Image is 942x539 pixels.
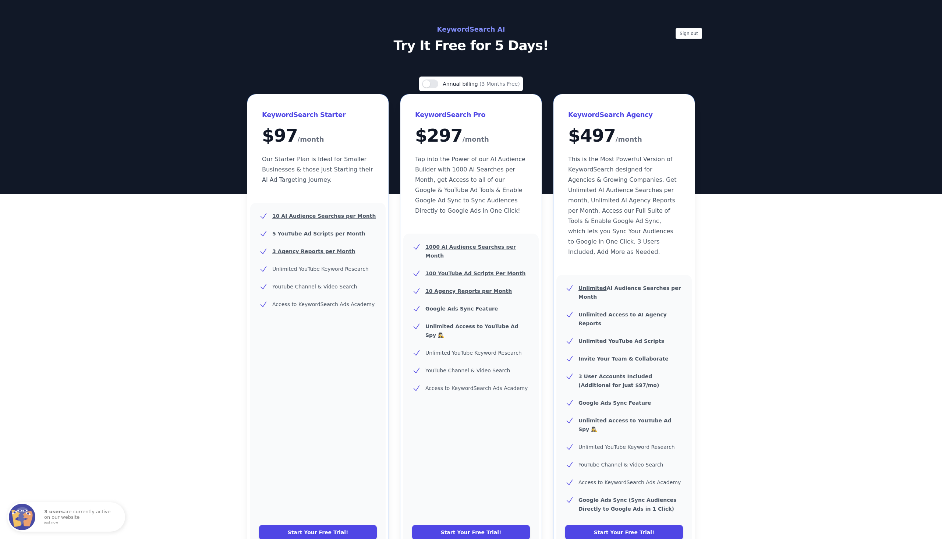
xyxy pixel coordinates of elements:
[272,301,375,307] span: Access to KeywordSearch Ads Academy
[578,312,667,326] b: Unlimited Access to AI Agency Reports
[578,479,681,485] span: Access to KeywordSearch Ads Academy
[425,306,498,312] b: Google Ads Sync Feature
[568,127,680,145] div: $ 497
[44,521,116,525] small: just now
[44,509,64,514] strong: 3 users
[306,38,636,53] p: Try It Free for 5 Days!
[425,350,522,356] span: Unlimited YouTube Keyword Research
[578,338,664,344] b: Unlimited YouTube Ad Scripts
[262,156,373,183] span: Our Starter Plan is Ideal for Smaller Businesses & those Just Starting their AI Ad Targeting Jour...
[578,444,675,450] span: Unlimited YouTube Keyword Research
[272,231,365,237] u: 5 YouTube Ad Scripts per Month
[568,156,676,255] span: This is the Most Powerful Version of KeywordSearch designed for Agencies & Growing Companies. Get...
[425,385,528,391] span: Access to KeywordSearch Ads Academy
[425,244,516,259] u: 1000 AI Audience Searches per Month
[272,213,376,219] u: 10 AI Audience Searches per Month
[578,462,663,468] span: YouTube Channel & Video Search
[578,400,651,406] b: Google Ads Sync Feature
[415,127,527,145] div: $ 297
[272,284,357,290] span: YouTube Channel & Video Search
[676,28,702,39] button: Sign out
[272,266,369,272] span: Unlimited YouTube Keyword Research
[272,248,355,254] u: 3 Agency Reports per Month
[44,509,118,524] p: are currently active on our website
[415,156,525,214] span: Tap into the Power of our AI Audience Builder with 1000 AI Searches per Month, get Access to all ...
[578,497,676,512] b: Google Ads Sync (Sync Audiences Directly to Google Ads in 1 Click)
[443,81,479,87] span: Annual billing
[578,418,672,432] b: Unlimited Access to YouTube Ad Spy 🕵️‍♀️
[425,323,518,338] b: Unlimited Access to YouTube Ad Spy 🕵️‍♀️
[262,109,374,121] h3: KeywordSearch Starter
[298,134,324,145] span: /month
[479,81,520,87] span: (3 Months Free)
[425,288,512,294] u: 10 Agency Reports per Month
[616,134,642,145] span: /month
[425,270,525,276] u: 100 YouTube Ad Scripts Per Month
[262,127,374,145] div: $ 97
[415,109,527,121] h3: KeywordSearch Pro
[568,109,680,121] h3: KeywordSearch Agency
[578,285,681,300] b: AI Audience Searches per Month
[425,368,510,373] span: YouTube Channel & Video Search
[463,134,489,145] span: /month
[306,24,636,35] h2: KeywordSearch AI
[578,373,659,388] b: 3 User Accounts Included (Additional for just $97/mo)
[9,504,35,530] img: Fomo
[578,356,669,362] b: Invite Your Team & Collaborate
[578,285,607,291] u: Unlimited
